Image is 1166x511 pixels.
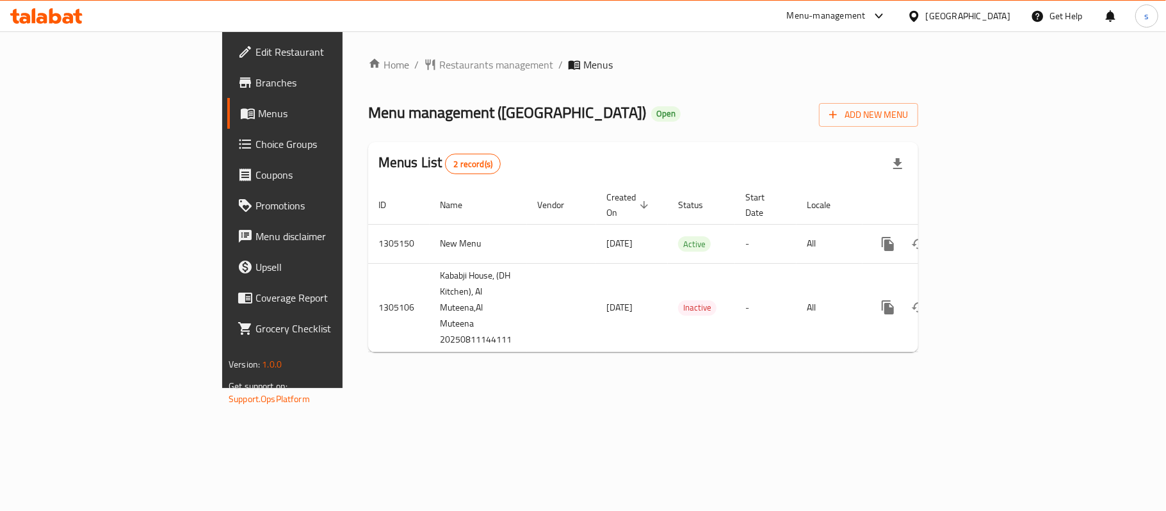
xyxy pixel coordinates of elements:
[787,8,866,24] div: Menu-management
[378,153,501,174] h2: Menus List
[255,75,407,90] span: Branches
[797,224,862,263] td: All
[227,98,417,129] a: Menus
[882,149,913,179] div: Export file
[255,259,407,275] span: Upsell
[651,108,681,119] span: Open
[537,197,581,213] span: Vendor
[926,9,1010,23] div: [GEOGRAPHIC_DATA]
[262,356,282,373] span: 1.0.0
[445,154,501,174] div: Total records count
[424,57,553,72] a: Restaurants management
[873,292,903,323] button: more
[903,292,934,323] button: Change Status
[255,44,407,60] span: Edit Restaurant
[430,224,527,263] td: New Menu
[862,186,1006,225] th: Actions
[735,224,797,263] td: -
[255,290,407,305] span: Coverage Report
[229,378,287,394] span: Get support on:
[227,159,417,190] a: Coupons
[606,299,633,316] span: [DATE]
[819,103,918,127] button: Add New Menu
[227,129,417,159] a: Choice Groups
[255,136,407,152] span: Choice Groups
[255,198,407,213] span: Promotions
[829,107,908,123] span: Add New Menu
[227,313,417,344] a: Grocery Checklist
[903,229,934,259] button: Change Status
[229,356,260,373] span: Version:
[368,98,646,127] span: Menu management ( [GEOGRAPHIC_DATA] )
[807,197,847,213] span: Locale
[678,300,717,316] div: Inactive
[255,321,407,336] span: Grocery Checklist
[368,186,1006,352] table: enhanced table
[735,263,797,352] td: -
[227,252,417,282] a: Upsell
[651,106,681,122] div: Open
[678,197,720,213] span: Status
[430,263,527,352] td: Kababji House, (DH Kitchen), Al Muteena,Al Muteena 20250811144111
[229,391,310,407] a: Support.OpsPlatform
[873,229,903,259] button: more
[745,190,781,220] span: Start Date
[678,300,717,315] span: Inactive
[227,282,417,313] a: Coverage Report
[378,197,403,213] span: ID
[446,158,500,170] span: 2 record(s)
[227,67,417,98] a: Branches
[255,167,407,182] span: Coupons
[678,236,711,252] div: Active
[258,106,407,121] span: Menus
[1144,9,1149,23] span: s
[558,57,563,72] li: /
[227,221,417,252] a: Menu disclaimer
[440,197,479,213] span: Name
[797,263,862,352] td: All
[227,190,417,221] a: Promotions
[606,235,633,252] span: [DATE]
[255,229,407,244] span: Menu disclaimer
[368,57,918,72] nav: breadcrumb
[583,57,613,72] span: Menus
[227,36,417,67] a: Edit Restaurant
[439,57,553,72] span: Restaurants management
[606,190,652,220] span: Created On
[678,237,711,252] span: Active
